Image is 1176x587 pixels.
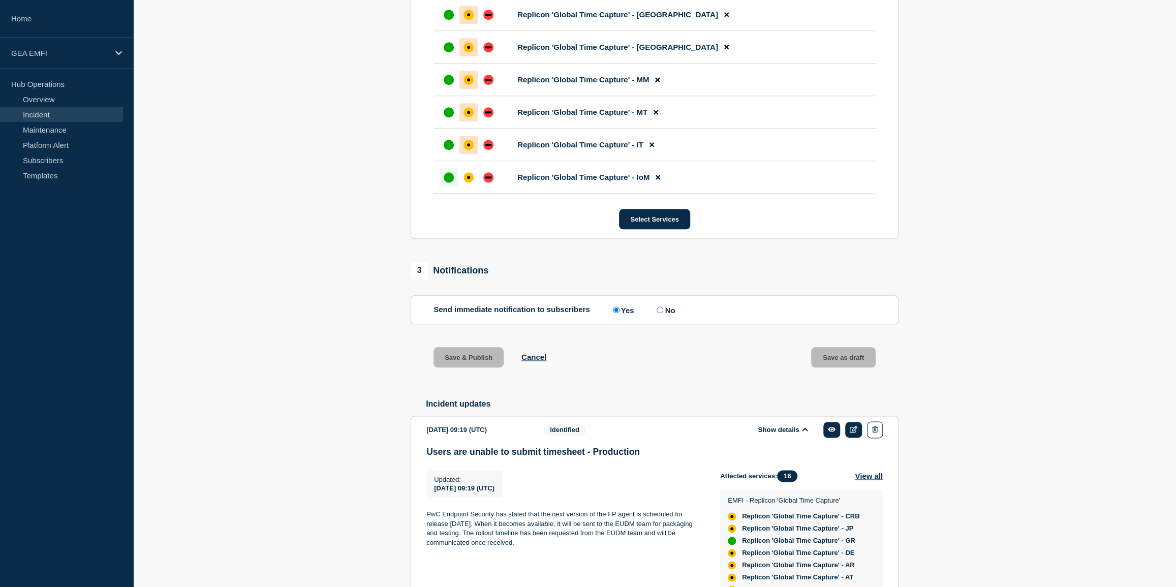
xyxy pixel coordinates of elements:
p: Send immediate notification to subscribers [434,305,590,315]
span: Replicon 'Global Time Capture' - IoM [517,173,649,181]
p: EMFI - Replicon 'Global Time Capture' [728,497,873,504]
input: No [657,306,663,313]
p: Updated : [434,476,494,483]
div: up [444,10,454,20]
div: Send immediate notification to subscribers [434,305,876,315]
span: Replicon 'Global Time Capture' - [GEOGRAPHIC_DATA] [517,10,718,19]
div: affected [728,561,736,569]
div: up [444,107,454,117]
span: Replicon 'Global Time Capture' - GR [742,537,855,545]
div: affected [463,107,474,117]
div: affected [463,140,474,150]
div: up [444,172,454,182]
div: Notifications [411,262,488,279]
div: up [728,537,736,545]
button: Save as draft [811,347,876,367]
div: down [483,107,493,117]
div: down [483,10,493,20]
div: affected [728,512,736,520]
div: [DATE] 09:19 (UTC) [426,421,528,438]
span: Replicon 'Global Time Capture' - MM [517,75,649,84]
div: up [444,140,454,150]
input: Yes [613,306,620,313]
div: down [483,172,493,182]
span: Replicon 'Global Time Capture' - AR [742,561,854,569]
div: affected [463,75,474,85]
span: Replicon 'Global Time Capture' - JP [742,524,853,533]
span: Replicon 'Global Time Capture' - [GEOGRAPHIC_DATA] [517,43,718,51]
span: Identified [543,424,586,436]
label: No [654,305,675,315]
div: affected [728,524,736,533]
span: Replicon 'Global Time Capture' - AT [742,573,853,581]
button: View all [855,470,883,482]
button: Show details [755,425,811,434]
label: Yes [610,305,634,315]
button: Save & Publish [434,347,504,367]
span: [DATE] 09:19 (UTC) [434,484,494,492]
div: up [444,75,454,85]
div: down [483,75,493,85]
button: Select Services [619,209,690,229]
p: GEA EMFI [11,49,109,57]
span: Replicon 'Global Time Capture' - IT [517,140,643,149]
div: affected [463,10,474,20]
div: down [483,140,493,150]
div: affected [463,172,474,182]
div: affected [728,573,736,581]
span: Replicon 'Global Time Capture' - MT [517,108,647,116]
h3: Users are unable to submit timesheet - Production [426,447,883,457]
div: down [483,42,493,52]
div: up [444,42,454,52]
div: affected [463,42,474,52]
h2: Incident updates [426,399,899,409]
span: Replicon 'Global Time Capture' - DE [742,549,854,557]
span: Affected services: [720,470,802,482]
span: Replicon 'Global Time Capture' - CRB [742,512,859,520]
span: 3 [411,262,428,279]
span: 16 [777,470,797,482]
p: PwC Endpoint Security has stated that the next version of the FP agent is scheduled for release [... [426,510,704,547]
div: affected [728,549,736,557]
button: Cancel [521,353,546,361]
